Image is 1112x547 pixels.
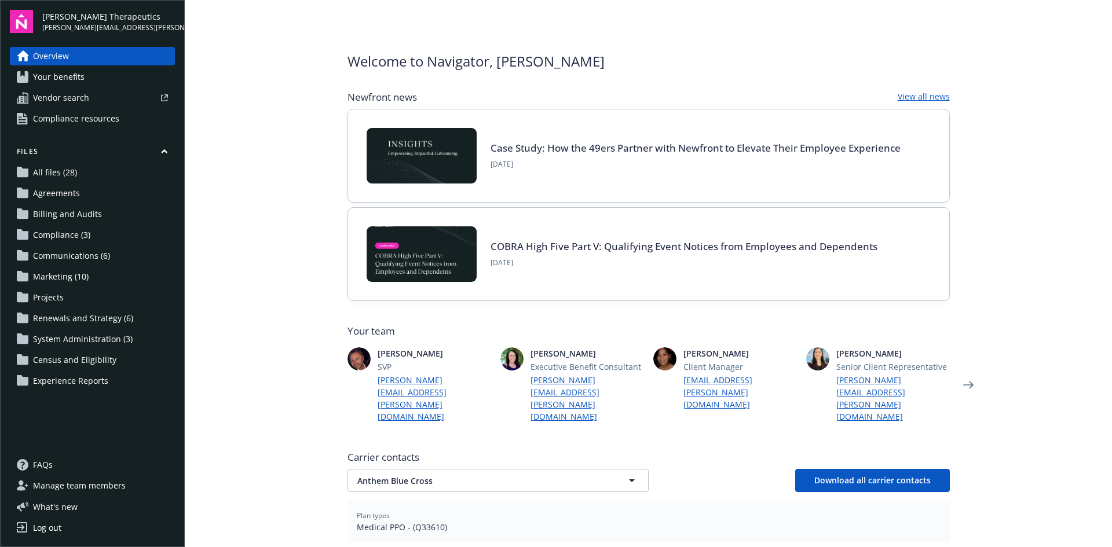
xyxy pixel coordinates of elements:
[898,90,950,104] a: View all news
[10,247,175,265] a: Communications (6)
[10,226,175,244] a: Compliance (3)
[378,347,491,359] span: [PERSON_NAME]
[33,330,133,348] span: System Administration (3)
[531,374,644,423] a: [PERSON_NAME][EMAIL_ADDRESS][PERSON_NAME][DOMAIN_NAME]
[683,374,797,410] a: [EMAIL_ADDRESS][PERSON_NAME][DOMAIN_NAME]
[348,90,417,104] span: Newfront news
[10,109,175,128] a: Compliance resources
[348,347,371,370] img: photo
[806,347,829,370] img: photo
[10,68,175,86] a: Your benefits
[500,347,524,370] img: photo
[10,501,96,513] button: What's new
[683,361,797,373] span: Client Manager
[367,128,477,183] img: Card Image - INSIGHTS copy.png
[683,347,797,359] span: [PERSON_NAME]
[378,361,491,373] span: SVP
[378,374,491,423] a: [PERSON_NAME][EMAIL_ADDRESS][PERSON_NAME][DOMAIN_NAME]
[33,456,53,474] span: FAQs
[33,267,89,286] span: Marketing (10)
[33,109,119,128] span: Compliance resources
[10,476,175,495] a: Manage team members
[33,163,77,182] span: All files (28)
[814,475,931,486] span: Download all carrier contacts
[348,324,950,338] span: Your team
[33,288,64,307] span: Projects
[10,89,175,107] a: Vendor search
[367,226,477,282] img: BLOG-Card Image - Compliance - COBRA High Five Pt 5 - 09-11-25.jpg
[10,10,33,33] img: navigator-logo.svg
[33,226,90,244] span: Compliance (3)
[10,288,175,307] a: Projects
[348,450,950,464] span: Carrier contacts
[836,374,950,423] a: [PERSON_NAME][EMAIL_ADDRESS][PERSON_NAME][DOMAIN_NAME]
[357,511,941,521] span: Plan types
[10,372,175,390] a: Experience Reports
[10,184,175,203] a: Agreements
[42,10,175,33] button: [PERSON_NAME] Therapeutics[PERSON_NAME][EMAIL_ADDRESS][PERSON_NAME][DOMAIN_NAME]
[491,141,901,155] a: Case Study: How the 49ers Partner with Newfront to Elevate Their Employee Experience
[10,205,175,223] a: Billing and Audits
[10,330,175,348] a: System Administration (3)
[33,501,78,513] span: What ' s new
[33,351,116,369] span: Census and Eligibility
[653,347,676,370] img: photo
[42,10,175,23] span: [PERSON_NAME] Therapeutics
[491,240,877,253] a: COBRA High Five Part V: Qualifying Event Notices from Employees and Dependents
[42,23,175,33] span: [PERSON_NAME][EMAIL_ADDRESS][PERSON_NAME][DOMAIN_NAME]
[795,469,950,492] button: Download all carrier contacts
[531,361,644,373] span: Executive Benefit Consultant
[531,347,644,359] span: [PERSON_NAME]
[357,521,941,533] span: Medical PPO - (Q33610)
[10,163,175,182] a: All files (28)
[33,205,102,223] span: Billing and Audits
[348,469,649,492] button: Anthem Blue Cross
[959,376,978,394] a: Next
[10,309,175,328] a: Renewals and Strategy (6)
[836,347,950,359] span: [PERSON_NAME]
[10,267,175,286] a: Marketing (10)
[33,476,126,495] span: Manage team members
[836,361,950,373] span: Senior Client Representative
[10,146,175,161] button: Files
[33,247,110,265] span: Communications (6)
[33,309,133,328] span: Renewals and Strategy (6)
[33,47,69,65] span: Overview
[357,475,598,487] span: Anthem Blue Cross
[10,351,175,369] a: Census and Eligibility
[348,51,605,72] span: Welcome to Navigator , [PERSON_NAME]
[33,68,85,86] span: Your benefits
[10,456,175,474] a: FAQs
[33,372,108,390] span: Experience Reports
[491,258,877,268] span: [DATE]
[33,89,89,107] span: Vendor search
[10,47,175,65] a: Overview
[33,184,80,203] span: Agreements
[491,159,901,170] span: [DATE]
[33,519,61,537] div: Log out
